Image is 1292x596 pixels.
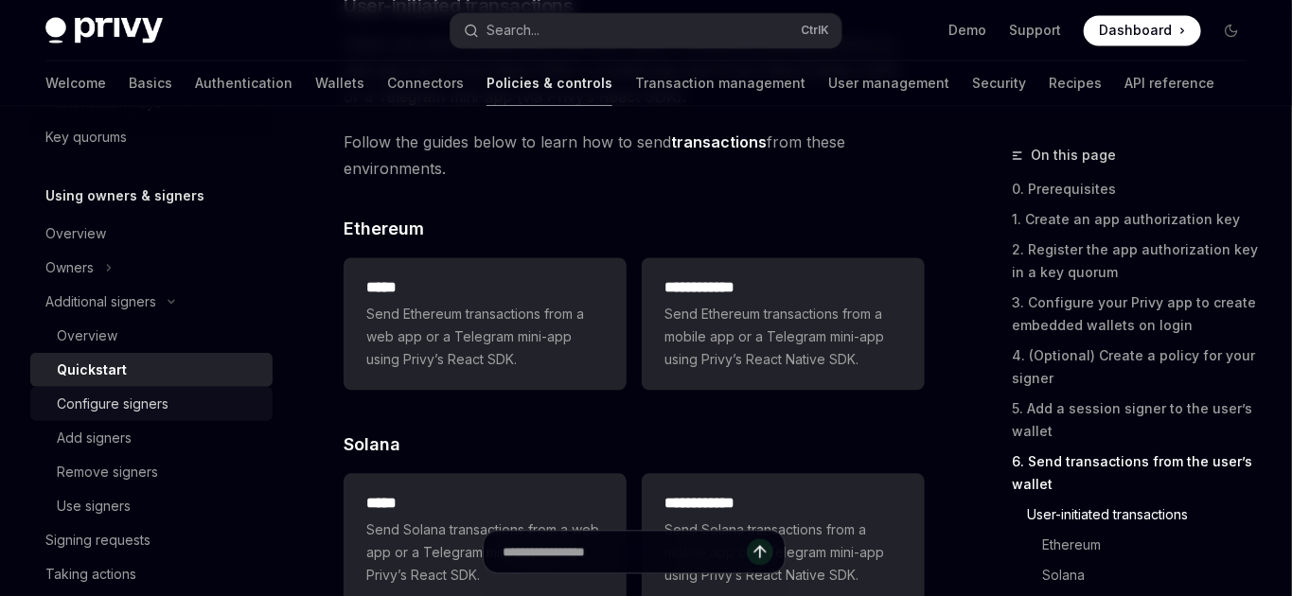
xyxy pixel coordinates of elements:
[802,23,830,38] span: Ctrl K
[57,324,117,347] div: Overview
[635,61,805,106] a: Transaction management
[1012,288,1262,341] a: 3. Configure your Privy app to create embedded wallets on login
[344,431,400,457] span: Solana
[30,489,273,523] a: Use signers
[1012,174,1262,204] a: 0. Prerequisites
[30,251,273,285] button: Owners
[1216,15,1247,45] button: Toggle dark mode
[503,531,747,572] input: Ask a question...
[1084,15,1201,45] a: Dashboard
[1012,341,1262,394] a: 4. (Optional) Create a policy for your signer
[1049,61,1102,106] a: Recipes
[1012,447,1262,500] a: 6. Send transactions from the user’s wallet
[57,495,131,517] div: Use signers
[45,126,127,149] div: Key quorums
[45,222,106,245] div: Overview
[451,13,841,47] button: Search...CtrlK
[487,19,540,42] div: Search...
[30,217,273,251] a: Overview
[30,523,273,557] a: Signing requests
[1012,204,1262,235] a: 1. Create an app authorization key
[747,538,773,565] button: Send message
[828,61,949,106] a: User management
[45,61,106,106] a: Welcome
[45,17,163,44] img: dark logo
[30,353,273,387] a: Quickstart
[948,21,986,40] a: Demo
[45,529,150,552] div: Signing requests
[30,387,273,421] a: Configure signers
[642,257,925,390] a: **** **** **Send Ethereum transactions from a mobile app or a Telegram mini-app using Privy’s Rea...
[45,290,156,313] div: Additional signers
[671,132,767,152] a: transactions
[1124,61,1214,106] a: API reference
[344,129,925,182] span: Follow the guides below to learn how to send from these environments.
[195,61,292,106] a: Authentication
[344,257,627,390] a: *****Send Ethereum transactions from a web app or a Telegram mini-app using Privy’s React SDK.
[387,61,464,106] a: Connectors
[315,61,364,106] a: Wallets
[1012,500,1262,530] a: User-initiated transactions
[1031,144,1116,167] span: On this page
[45,256,94,279] div: Owners
[30,120,273,154] a: Key quorums
[1012,394,1262,447] a: 5. Add a session signer to the user’s wallet
[30,285,273,319] button: Additional signers
[30,557,273,591] a: Taking actions
[129,61,172,106] a: Basics
[30,319,273,353] a: Overview
[664,518,902,587] span: Send Solana transactions from a mobile app or a Telegram mini-app using Privy’s React Native SDK.
[57,461,158,483] div: Remove signers
[57,427,132,449] div: Add signers
[1012,560,1262,590] a: Solana
[1099,21,1172,40] span: Dashboard
[366,518,604,587] span: Send Solana transactions from a web app or a Telegram mini-app using Privy’s React SDK.
[487,61,612,106] a: Policies & controls
[366,303,604,371] span: Send Ethereum transactions from a web app or a Telegram mini-app using Privy’s React SDK.
[1012,530,1262,560] a: Ethereum
[30,455,273,489] a: Remove signers
[45,563,136,586] div: Taking actions
[1009,21,1061,40] a: Support
[57,359,127,381] div: Quickstart
[344,216,424,241] span: Ethereum
[972,61,1026,106] a: Security
[57,393,168,415] div: Configure signers
[30,421,273,455] a: Add signers
[45,184,204,207] h5: Using owners & signers
[1012,235,1262,288] a: 2. Register the app authorization key in a key quorum
[664,303,902,371] span: Send Ethereum transactions from a mobile app or a Telegram mini-app using Privy’s React Native SDK.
